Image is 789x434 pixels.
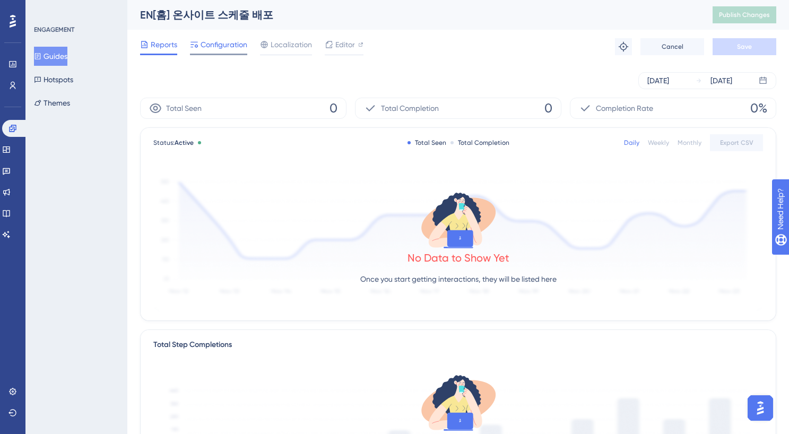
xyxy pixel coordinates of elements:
[34,47,67,66] button: Guides
[34,70,73,89] button: Hotspots
[710,74,732,87] div: [DATE]
[648,138,669,147] div: Weekly
[34,93,70,112] button: Themes
[640,38,704,55] button: Cancel
[360,273,557,285] p: Once you start getting interactions, they will be listed here
[25,3,66,15] span: Need Help?
[175,139,194,146] span: Active
[34,25,74,34] div: ENGAGEMENT
[713,38,776,55] button: Save
[713,6,776,23] button: Publish Changes
[153,138,194,147] span: Status:
[737,42,752,51] span: Save
[720,138,753,147] span: Export CSV
[662,42,683,51] span: Cancel
[744,392,776,424] iframe: UserGuiding AI Assistant Launcher
[750,100,767,117] span: 0%
[678,138,701,147] div: Monthly
[596,102,653,115] span: Completion Rate
[450,138,509,147] div: Total Completion
[710,134,763,151] button: Export CSV
[407,250,509,265] div: No Data to Show Yet
[381,102,439,115] span: Total Completion
[166,102,202,115] span: Total Seen
[330,100,337,117] span: 0
[624,138,639,147] div: Daily
[140,7,686,22] div: EN[홈] 온사이트 스케줄 배포
[719,11,770,19] span: Publish Changes
[647,74,669,87] div: [DATE]
[151,38,177,51] span: Reports
[201,38,247,51] span: Configuration
[153,338,232,351] div: Total Step Completions
[271,38,312,51] span: Localization
[544,100,552,117] span: 0
[335,38,355,51] span: Editor
[407,138,446,147] div: Total Seen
